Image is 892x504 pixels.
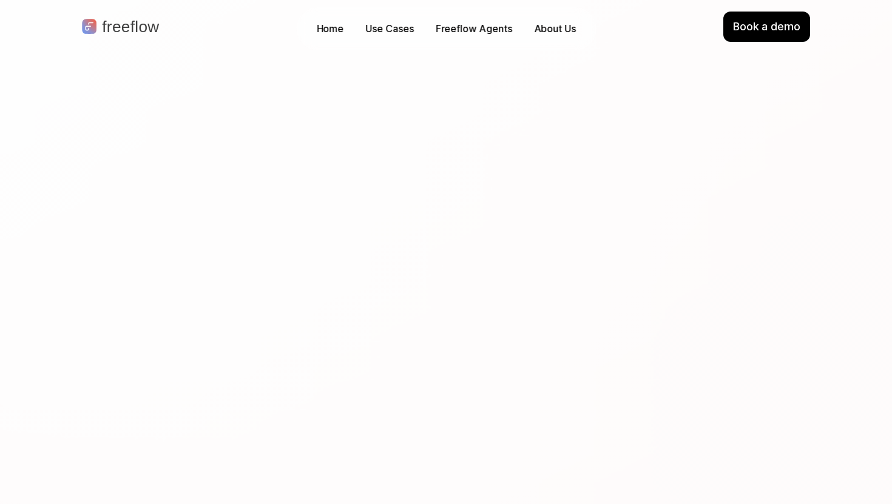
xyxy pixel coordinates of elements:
[723,12,810,42] div: Book a demo
[528,19,582,38] a: About Us
[733,19,800,35] p: Book a demo
[436,22,512,36] p: Freeflow Agents
[102,19,159,35] p: freeflow
[311,19,350,38] a: Home
[366,22,414,36] div: Use Cases
[430,19,518,38] a: Freeflow Agents
[534,22,576,36] p: About Us
[317,22,344,36] p: Home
